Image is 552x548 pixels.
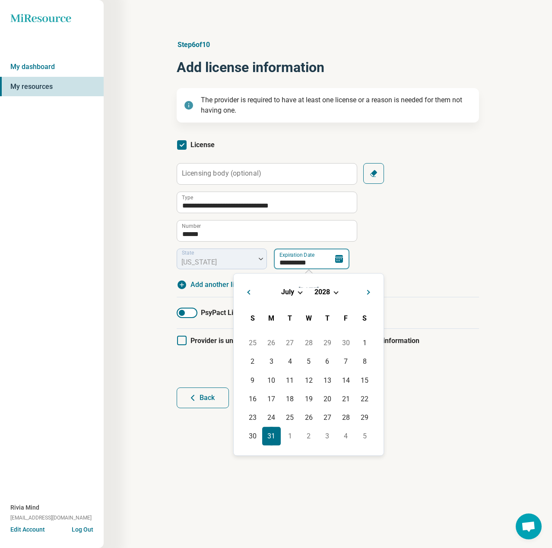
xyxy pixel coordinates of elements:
span: Back [200,394,215,401]
h1: Add license information [177,57,479,78]
div: Choose Saturday, August 5th, 2028 [355,427,374,446]
div: Choose Sunday, June 25th, 2028 [243,334,262,353]
label: Type [182,195,193,200]
div: Choose Friday, July 21st, 2028 [336,390,355,408]
div: Choose Saturday, July 15th, 2028 [355,371,374,390]
p: Step 6 of 10 [177,40,479,50]
a: Open chat [516,513,542,539]
div: Monday [262,309,281,328]
span: PsyPact License [201,308,252,318]
button: Next Month [363,284,377,298]
div: Choose Tuesday, July 11th, 2028 [281,371,299,390]
div: Friday [336,309,355,328]
div: Choose Thursday, July 13th, 2028 [318,371,336,390]
div: Choose Saturday, July 29th, 2028 [355,408,374,427]
div: Choose Tuesday, July 25th, 2028 [281,408,299,427]
div: Choose Tuesday, July 4th, 2028 [281,353,299,371]
div: Choose Friday, July 28th, 2028 [336,408,355,427]
button: Log Out [72,525,93,532]
div: Thursday [318,309,336,328]
div: Saturday [355,309,374,328]
div: Choose Monday, June 26th, 2028 [262,334,281,353]
span: [EMAIL_ADDRESS][DOMAIN_NAME] [10,514,92,522]
button: Previous Month [241,284,254,298]
div: Choose Monday, July 17th, 2028 [262,390,281,408]
div: Choose Saturday, July 1st, 2028 [355,334,374,353]
div: Sunday [243,309,262,328]
div: Choose Thursday, July 20th, 2028 [318,390,336,408]
div: Choose Thursday, June 29th, 2028 [318,334,336,353]
label: Number [182,224,201,229]
div: Choose Friday, August 4th, 2028 [336,427,355,446]
div: Choose Sunday, July 30th, 2028 [243,427,262,446]
div: Choose Friday, June 30th, 2028 [336,334,355,353]
span: License [190,141,215,149]
p: The provider is required to have at least one license or a reason is needed for them not having one. [201,95,472,116]
span: Add another license [190,280,253,290]
div: Choose Saturday, July 8th, 2028 [355,353,374,371]
div: Choose Tuesday, June 27th, 2028 [281,334,299,353]
div: Choose Sunday, July 2nd, 2028 [243,353,262,371]
div: Choose Monday, July 3rd, 2028 [262,353,281,371]
div: Choose Sunday, July 16th, 2028 [243,390,262,408]
span: July [281,288,294,296]
button: Back [177,387,229,408]
div: Month July, 2028 [243,334,374,446]
div: Choose Wednesday, July 26th, 2028 [299,408,318,427]
div: Choose Sunday, July 23rd, 2028 [243,408,262,427]
div: Wednesday [299,309,318,328]
div: Choose Friday, July 14th, 2028 [336,371,355,390]
div: Tuesday [281,309,299,328]
button: Add another license [177,280,253,290]
div: Choose Thursday, August 3rd, 2028 [318,427,336,446]
div: Choose Monday, July 10th, 2028 [262,371,281,390]
div: Choose Wednesday, July 5th, 2028 [299,353,318,371]
div: Choose Tuesday, July 18th, 2028 [281,390,299,408]
input: credential.licenses.0.name [177,192,357,213]
div: Choose Sunday, July 9th, 2028 [243,371,262,390]
h2: [DATE] [241,284,377,296]
div: Choose Monday, July 24th, 2028 [262,408,281,427]
div: Choose Saturday, July 22nd, 2028 [355,390,374,408]
div: Choose Friday, July 7th, 2028 [336,353,355,371]
div: Choose Thursday, July 27th, 2028 [318,408,336,427]
div: Choose Monday, July 31st, 2028 [262,427,281,446]
label: Licensing body (optional) [182,170,261,177]
div: Choose Thursday, July 6th, 2028 [318,353,336,371]
div: Choose Date [233,273,384,456]
div: Choose Tuesday, August 1st, 2028 [281,427,299,446]
div: Choose Wednesday, August 2nd, 2028 [299,427,318,446]
span: Provider is under supervision, so I will list supervisor’s license information [190,337,419,345]
button: Edit Account [10,525,45,534]
span: 2028 [314,288,330,296]
span: Rivia Mind [10,503,39,512]
div: Choose Wednesday, June 28th, 2028 [299,334,318,353]
div: Choose Wednesday, July 19th, 2028 [299,390,318,408]
div: Choose Wednesday, July 12th, 2028 [299,371,318,390]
